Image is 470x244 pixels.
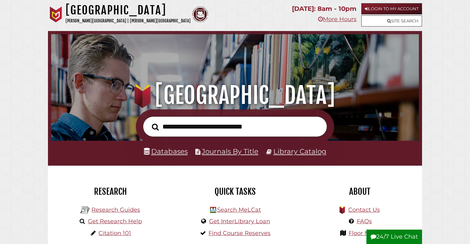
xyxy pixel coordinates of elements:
a: Floor Maps [349,230,380,237]
p: [PERSON_NAME][GEOGRAPHIC_DATA] | [PERSON_NAME][GEOGRAPHIC_DATA] [66,17,191,25]
h1: [GEOGRAPHIC_DATA] [66,3,191,17]
img: Calvin University [48,6,64,22]
a: Get InterLibrary Loan [209,218,270,225]
img: Hekman Library Logo [210,207,216,213]
p: [DATE]: 8am - 10pm [292,3,356,14]
img: Hekman Library Logo [80,205,90,215]
h2: Quick Tasks [177,186,293,197]
a: Journals By Title [202,147,258,155]
a: Login to My Account [361,3,422,14]
a: Site Search [361,15,422,27]
a: Contact Us [348,206,380,213]
a: Library Catalog [273,147,326,155]
a: FAQs [357,218,372,225]
a: More Hours [318,16,356,23]
a: Search MeLCat [217,206,261,213]
i: Search [152,123,159,131]
button: Search [149,122,162,132]
h1: [GEOGRAPHIC_DATA] [58,81,412,109]
a: Databases [144,147,188,155]
a: Citation 101 [98,230,131,237]
a: Get Research Help [88,218,142,225]
a: Research Guides [91,206,140,213]
a: Find Course Reserves [208,230,270,237]
img: Calvin Theological Seminary [192,6,208,22]
h2: Research [53,186,168,197]
h2: About [302,186,417,197]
